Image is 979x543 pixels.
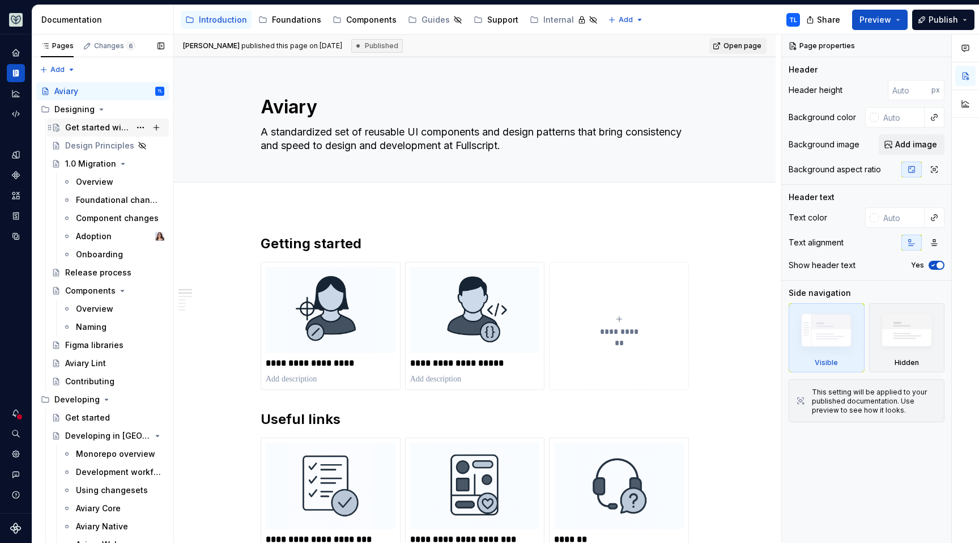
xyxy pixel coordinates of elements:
[261,235,689,253] h2: Getting started
[36,62,79,78] button: Add
[261,410,689,429] h2: Useful links
[7,465,25,483] button: Contact support
[912,10,974,30] button: Publish
[410,443,540,529] img: 362c7791-9114-4821-b6f2-7d34fb5e8551.png
[869,303,945,372] div: Hidden
[879,107,925,128] input: Auto
[7,186,25,205] a: Assets
[911,261,924,270] label: Yes
[888,80,931,100] input: Auto
[789,260,855,271] div: Show header text
[94,41,135,50] div: Changes
[328,11,401,29] a: Components
[258,123,687,155] textarea: A standardized set of reusable UI components and design patterns that bring consistency and speed...
[58,481,169,499] a: Using changesets
[817,14,840,26] span: Share
[789,237,844,248] div: Text alignment
[266,443,395,529] img: ff5a3135-2d52-49b6-8915-79e6756c0a95.png
[351,39,403,53] div: Published
[199,14,247,26] div: Introduction
[76,485,148,496] div: Using changesets
[47,282,169,300] a: Components
[266,267,395,353] img: b7e47e36-5bba-4a99-8df4-8ffad09f79ca.png
[487,14,518,26] div: Support
[65,340,124,351] div: Figma libraries
[58,517,169,536] a: Aviary Native
[7,64,25,82] div: Documentation
[789,15,797,24] div: TL
[7,404,25,422] div: Notifications
[7,227,25,245] a: Data sources
[9,13,23,27] img: 256e2c79-9abd-4d59-8978-03feab5a3943.png
[7,44,25,62] a: Home
[931,86,940,95] p: px
[76,466,162,478] div: Development workflow
[65,358,106,369] div: Aviary Lint
[879,207,925,228] input: Auto
[65,376,114,387] div: Contributing
[346,14,397,26] div: Components
[76,321,107,333] div: Naming
[789,192,835,203] div: Header text
[47,137,169,155] a: Design Principles
[54,86,78,97] div: Aviary
[158,86,162,97] div: TL
[76,194,162,206] div: Foundational changes
[65,158,116,169] div: 1.0 Migration
[58,245,169,264] a: Onboarding
[422,14,450,26] div: Guides
[41,14,169,26] div: Documentation
[58,445,169,463] a: Monorepo overview
[7,105,25,123] a: Code automation
[525,11,602,29] a: Internal
[65,267,131,278] div: Release process
[47,409,169,427] a: Get started
[895,358,919,367] div: Hidden
[7,425,25,443] button: Search ⌘K
[47,372,169,391] a: Contributing
[65,412,110,423] div: Get started
[7,207,25,225] a: Storybook stories
[76,231,112,242] div: Adoption
[789,303,865,372] div: Visible
[36,100,169,118] div: Designing
[852,10,908,30] button: Preview
[879,134,944,155] button: Add image
[58,227,169,245] a: AdoptionBrittany Hogg
[709,38,767,54] a: Open page
[50,65,65,74] span: Add
[895,139,937,150] span: Add image
[65,285,116,296] div: Components
[789,84,842,96] div: Header height
[801,10,848,30] button: Share
[7,166,25,184] a: Components
[929,14,958,26] span: Publish
[10,523,22,534] svg: Supernova Logo
[36,82,169,100] a: AviaryTL
[789,164,881,175] div: Background aspect ratio
[47,264,169,282] a: Release process
[410,267,540,353] img: fa2a15ad-292f-43ff-a5ce-78129142dd07.png
[789,112,856,123] div: Background color
[7,146,25,164] a: Design tokens
[65,140,134,151] div: Design Principles
[812,388,937,415] div: This setting will be applied to your published documentation. Use preview to see how it looks.
[7,445,25,463] a: Settings
[155,232,164,241] img: Brittany Hogg
[183,41,240,50] span: [PERSON_NAME]
[76,521,128,532] div: Aviary Native
[789,212,827,223] div: Text color
[47,427,169,445] a: Developing in [GEOGRAPHIC_DATA]
[859,14,891,26] span: Preview
[272,14,321,26] div: Foundations
[7,84,25,103] a: Analytics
